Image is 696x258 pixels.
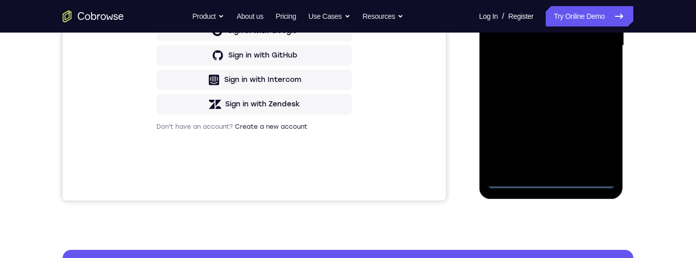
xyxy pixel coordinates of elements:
[276,6,296,26] a: Pricing
[186,146,197,154] p: or
[236,6,263,26] a: About us
[163,240,237,250] div: Sign in with Zendesk
[508,6,533,26] a: Register
[162,215,238,225] div: Sign in with Intercom
[502,10,504,22] span: /
[363,6,404,26] button: Resources
[94,186,289,206] button: Sign in with GitHub
[193,6,225,26] button: Product
[165,166,234,177] div: Sign in with Google
[308,6,350,26] button: Use Cases
[94,117,289,137] button: Sign in
[100,97,283,107] input: Enter your email
[479,6,498,26] a: Log In
[94,161,289,182] button: Sign in with Google
[94,70,289,84] h1: Sign in to your account
[166,191,234,201] div: Sign in with GitHub
[94,210,289,231] button: Sign in with Intercom
[63,10,124,22] a: Go to the home page
[546,6,633,26] a: Try Online Demo
[94,235,289,255] button: Sign in with Zendesk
